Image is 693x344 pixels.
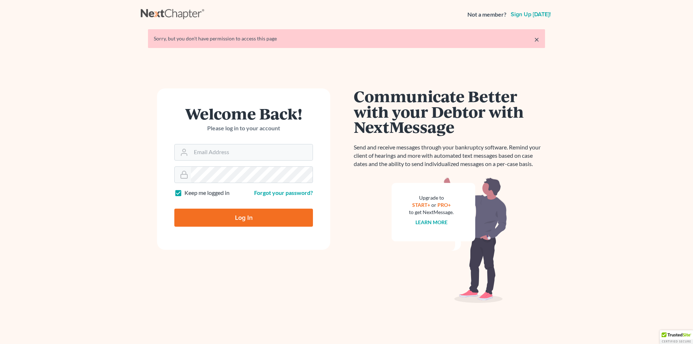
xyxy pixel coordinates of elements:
a: START+ [412,202,430,208]
input: Log In [174,209,313,227]
p: Please log in to your account [174,124,313,132]
h1: Welcome Back! [174,106,313,121]
div: TrustedSite Certified [660,330,693,344]
h1: Communicate Better with your Debtor with NextMessage [354,88,545,135]
strong: Not a member? [467,10,506,19]
a: Sign up [DATE]! [509,12,552,17]
a: Learn more [415,219,448,225]
p: Send and receive messages through your bankruptcy software. Remind your client of hearings and mo... [354,143,545,168]
div: Sorry, but you don't have permission to access this page [154,35,539,42]
input: Email Address [191,144,313,160]
img: nextmessage_bg-59042aed3d76b12b5cd301f8e5b87938c9018125f34e5fa2b7a6b67550977c72.svg [392,177,507,303]
a: Forgot your password? [254,189,313,196]
a: × [534,35,539,44]
div: to get NextMessage. [409,209,454,216]
div: Upgrade to [409,194,454,201]
label: Keep me logged in [184,189,230,197]
a: PRO+ [437,202,451,208]
span: or [431,202,436,208]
